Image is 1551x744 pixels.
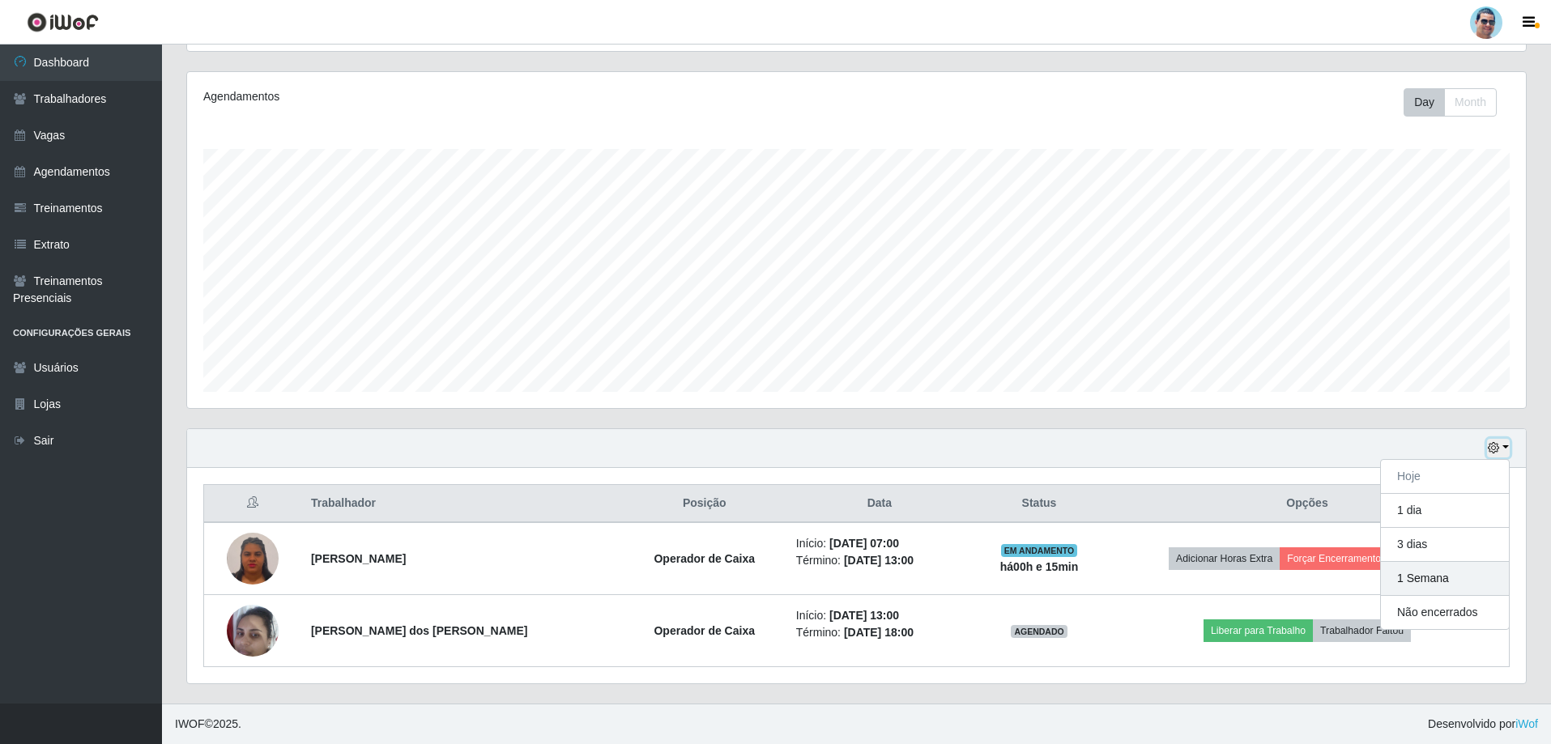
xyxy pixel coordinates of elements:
span: EM ANDAMENTO [1001,544,1078,557]
span: AGENDADO [1011,625,1067,638]
th: Opções [1106,485,1510,523]
span: IWOF [175,717,205,730]
time: [DATE] 07:00 [829,537,899,550]
strong: Operador de Caixa [654,624,755,637]
img: 1752886707341.jpeg [227,530,279,586]
th: Status [973,485,1106,523]
button: Hoje [1381,460,1509,494]
th: Data [786,485,973,523]
li: Término: [796,624,963,641]
time: [DATE] 18:00 [844,626,914,639]
li: Início: [796,535,963,552]
span: © 2025 . [175,716,241,733]
button: Adicionar Horas Extra [1169,547,1280,570]
button: Trabalhador Faltou [1313,619,1411,642]
button: 1 dia [1381,494,1509,528]
div: Agendamentos [203,88,734,105]
strong: [PERSON_NAME] [311,552,406,565]
strong: Operador de Caixa [654,552,755,565]
time: [DATE] 13:00 [829,609,899,622]
button: Liberar para Trabalho [1204,619,1313,642]
button: Day [1404,88,1445,117]
strong: [PERSON_NAME] dos [PERSON_NAME] [311,624,528,637]
img: CoreUI Logo [27,12,99,32]
button: Não encerrados [1381,596,1509,629]
th: Posição [623,485,786,523]
button: 3 dias [1381,528,1509,562]
th: Trabalhador [301,485,623,523]
strong: há 00 h e 15 min [1000,560,1079,573]
button: Month [1444,88,1497,117]
a: iWof [1515,717,1538,730]
button: Forçar Encerramento [1280,547,1388,570]
li: Término: [796,552,963,569]
button: 1 Semana [1381,562,1509,596]
time: [DATE] 13:00 [844,554,914,567]
div: First group [1404,88,1497,117]
img: 1658953242663.jpeg [227,596,279,665]
div: Toolbar with button groups [1404,88,1510,117]
span: Desenvolvido por [1428,716,1538,733]
li: Início: [796,607,963,624]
